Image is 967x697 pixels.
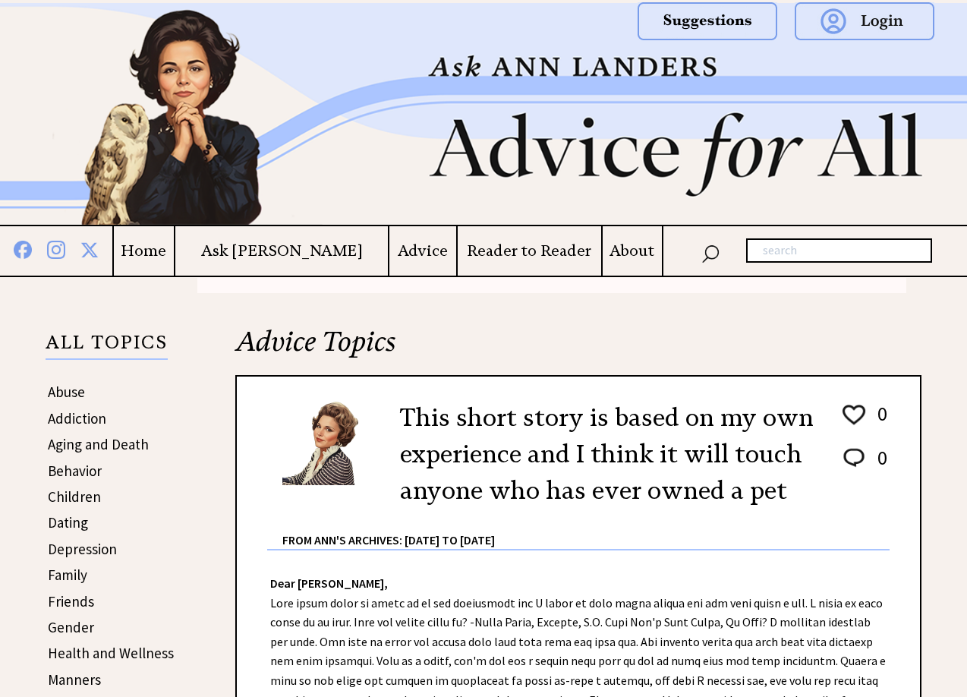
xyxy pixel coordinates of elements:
[48,435,149,453] a: Aging and Death
[48,566,87,584] a: Family
[870,445,888,485] td: 0
[47,238,65,259] img: instagram%20blue.png
[638,2,777,40] img: suggestions.png
[270,576,388,591] strong: Dear [PERSON_NAME],
[795,2,934,40] img: login.png
[282,509,890,549] div: From Ann's Archives: [DATE] to [DATE]
[48,513,88,531] a: Dating
[46,334,168,360] p: ALL TOPICS
[80,238,99,259] img: x%20blue.png
[48,644,174,662] a: Health and Wellness
[114,241,175,260] a: Home
[48,592,94,610] a: Friends
[400,399,817,509] h2: This short story is based on my own experience and I think it will touch anyone who has ever owne...
[48,383,85,401] a: Abuse
[840,402,868,428] img: heart_outline%201.png
[603,241,662,260] a: About
[840,446,868,470] img: message_round%202.png
[48,462,102,480] a: Behavior
[235,323,921,375] h2: Advice Topics
[389,241,456,260] a: Advice
[746,238,932,263] input: search
[701,241,720,263] img: search_nav.png
[282,399,377,485] img: Ann6%20v2%20small.png
[48,409,106,427] a: Addiction
[48,670,101,689] a: Manners
[14,238,32,259] img: facebook%20blue.png
[175,241,388,260] a: Ask [PERSON_NAME]
[48,618,94,636] a: Gender
[458,241,601,260] a: Reader to Reader
[48,540,117,558] a: Depression
[870,401,888,443] td: 0
[48,487,101,506] a: Children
